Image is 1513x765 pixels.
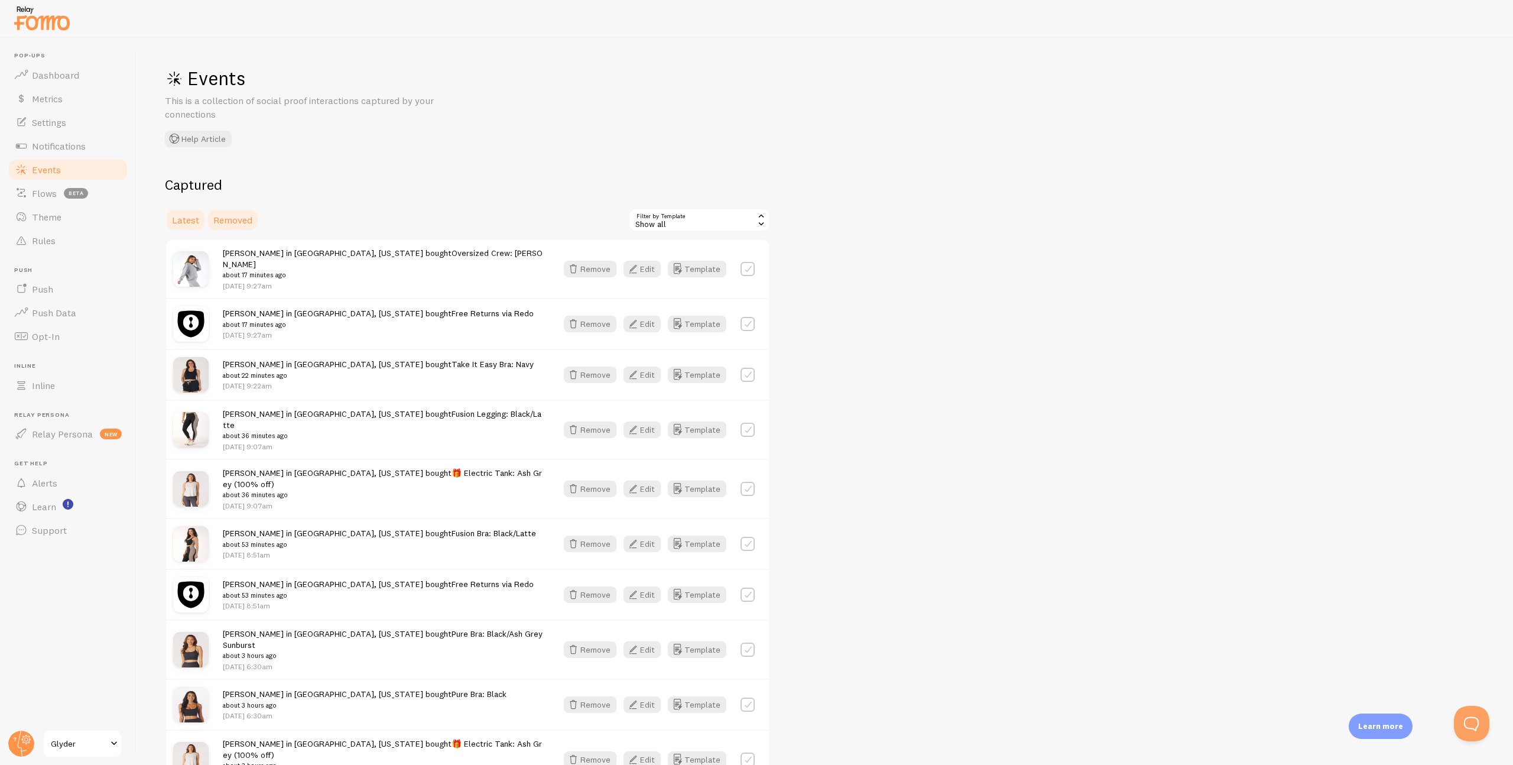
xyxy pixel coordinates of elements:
span: Settings [32,116,66,128]
a: Edit [624,422,668,438]
h1: Events [165,66,520,90]
span: Push [32,283,53,295]
span: new [100,429,122,439]
span: Theme [32,211,61,223]
p: [DATE] 9:07am [223,442,543,452]
a: Flows beta [7,181,129,205]
a: 🎁 Electric Tank: Ash Grey (100% off) [223,468,542,490]
small: about 3 hours ago [223,650,543,661]
p: [DATE] 9:22am [223,381,534,391]
a: Template [668,586,726,603]
button: Edit [624,422,661,438]
div: Show all [628,208,770,232]
p: [DATE] 6:30am [223,711,507,721]
span: Pop-ups [14,52,129,60]
a: Learn [7,495,129,518]
a: Notifications [7,134,129,158]
button: Edit [624,316,661,332]
img: Oversized_Crew_Heather_Grey_3_small.jpg [173,251,209,287]
small: about 17 minutes ago [223,270,543,280]
a: Removed [206,208,259,232]
p: [DATE] 9:27am [223,330,534,340]
img: PureBraBlack1_small.jpg [173,687,209,722]
p: [DATE] 6:30am [223,662,543,672]
a: Opt-In [7,325,129,348]
span: Glyder [51,737,107,751]
a: 🎁 Electric Tank: Ash Grey (100% off) [223,738,542,760]
a: Theme [7,205,129,229]
a: Support [7,518,129,542]
span: [PERSON_NAME] in [GEOGRAPHIC_DATA], [US_STATE] bought [223,689,507,711]
button: Template [668,316,726,332]
a: Fusion Legging: Black/Latte [223,409,541,430]
a: Settings [7,111,129,134]
a: Alerts [7,471,129,495]
img: FusionBraBlack_Latte2_small.jpg [173,526,209,562]
span: [PERSON_NAME] in [GEOGRAPHIC_DATA], [US_STATE] bought [223,359,534,381]
small: about 36 minutes ago [223,490,543,500]
img: redo-shield_small.png [173,577,209,612]
a: Edit [624,367,668,383]
a: Edit [624,316,668,332]
span: [PERSON_NAME] in [GEOGRAPHIC_DATA], [US_STATE] bought [223,579,534,601]
button: Edit [624,641,661,658]
a: Rules [7,229,129,252]
a: Latest [165,208,206,232]
button: Template [668,536,726,552]
small: about 17 minutes ago [223,319,534,330]
span: Push Data [32,307,76,319]
span: Dashboard [32,69,79,81]
a: Take It Easy Bra: Navy [452,359,534,369]
button: Template [668,481,726,497]
button: Edit [624,481,661,497]
p: [DATE] 8:51am [223,601,534,611]
p: [DATE] 9:07am [223,501,543,511]
a: Free Returns via Redo [452,308,534,319]
img: ElectricTankAshGrey1_small.jpg [173,471,209,507]
a: Edit [624,641,668,658]
a: Push [7,277,129,301]
a: Push Data [7,301,129,325]
span: [PERSON_NAME] in [GEOGRAPHIC_DATA], [US_STATE] bought [223,248,543,281]
small: about 53 minutes ago [223,590,534,601]
a: Metrics [7,87,129,111]
button: Remove [564,261,616,277]
p: [DATE] 9:27am [223,281,543,291]
img: FusionLeggingBlack_Latte2_small.jpg [173,412,209,448]
span: Metrics [32,93,63,105]
span: Removed [213,214,252,226]
a: Dashboard [7,63,129,87]
a: Fusion Bra: Black/Latte [452,528,536,539]
span: [PERSON_NAME] in [GEOGRAPHIC_DATA], [US_STATE] bought [223,628,543,662]
span: Inline [14,362,129,370]
a: Edit [624,481,668,497]
button: Template [668,261,726,277]
a: Inline [7,374,129,397]
button: Remove [564,481,616,497]
small: about 3 hours ago [223,700,507,711]
span: [PERSON_NAME] in [GEOGRAPHIC_DATA], [US_STATE] bought [223,409,543,442]
div: Learn more [1349,714,1413,739]
span: Events [32,164,61,176]
a: Edit [624,261,668,277]
button: Remove [564,696,616,713]
h2: Captured [165,176,770,194]
p: Learn more [1358,721,1403,732]
button: Edit [624,367,661,383]
span: Support [32,524,67,536]
a: Pure Bra: Black/Ash Grey Sunburst [223,628,543,650]
button: Remove [564,367,616,383]
button: Remove [564,641,616,658]
button: Remove [564,422,616,438]
a: Edit [624,586,668,603]
small: about 36 minutes ago [223,430,543,441]
button: Edit [624,536,661,552]
span: Rules [32,235,56,247]
span: beta [64,188,88,199]
a: Template [668,696,726,713]
span: [PERSON_NAME] in [GEOGRAPHIC_DATA], [US_STATE] bought [223,308,534,330]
